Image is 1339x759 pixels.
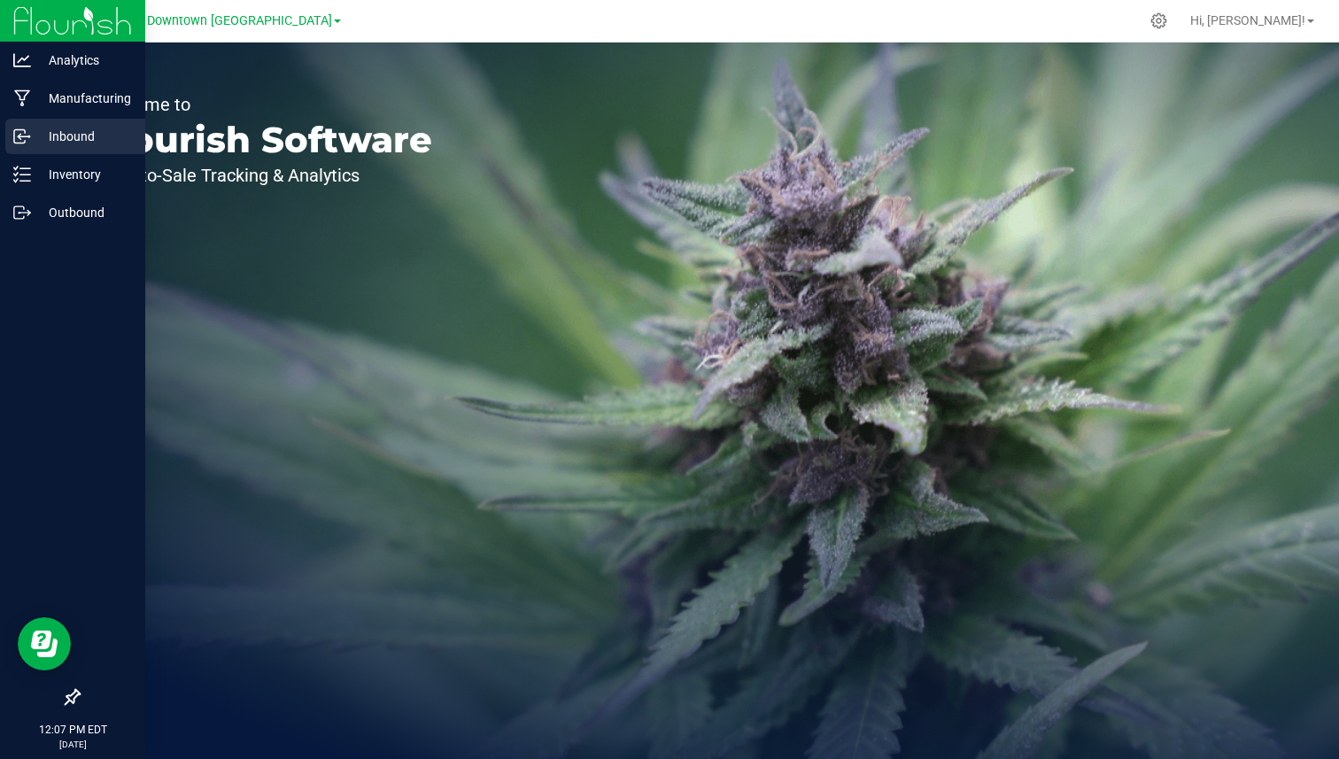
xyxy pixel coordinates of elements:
p: Inventory [31,164,137,185]
p: [DATE] [8,738,137,751]
inline-svg: Outbound [13,204,31,221]
p: Welcome to [96,96,432,113]
p: Manufacturing [31,88,137,109]
inline-svg: Analytics [13,51,31,69]
inline-svg: Inbound [13,128,31,145]
div: Manage settings [1148,12,1170,29]
span: Manufacturing - Downtown [GEOGRAPHIC_DATA] [51,13,332,28]
p: Outbound [31,202,137,223]
p: Seed-to-Sale Tracking & Analytics [96,167,432,184]
iframe: Resource center [18,617,71,670]
inline-svg: Manufacturing [13,89,31,107]
p: Flourish Software [96,122,432,158]
p: 12:07 PM EDT [8,722,137,738]
p: Inbound [31,126,137,147]
inline-svg: Inventory [13,166,31,183]
p: Analytics [31,50,137,71]
span: Hi, [PERSON_NAME]! [1190,13,1305,27]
